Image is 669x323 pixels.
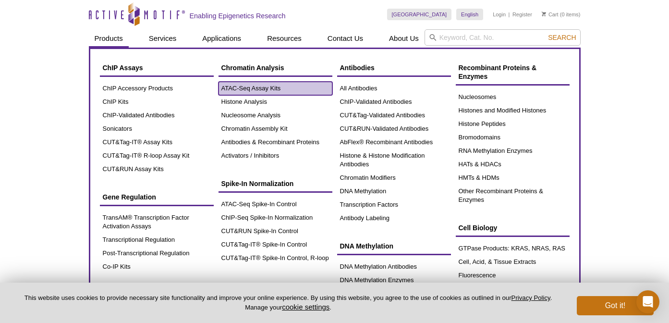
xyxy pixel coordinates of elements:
a: Transcriptional Regulation [100,233,214,247]
a: ChIP-Validated Antibodies [100,109,214,122]
a: Nucleosomes [456,90,570,104]
a: CUT&Tag-Validated Antibodies [337,109,451,122]
a: CUT&Tag-IT® Spike-In Control, R-loop [219,251,332,265]
a: Recombinant Proteins & Enzymes [456,59,570,86]
a: AbFlex® Recombinant Antibodies [337,136,451,149]
a: HMTs & HDMs [456,171,570,185]
a: CUT&Tag-IT® Spike-In Control [219,238,332,251]
a: Antibodies [337,59,451,77]
a: Spike-In Normalization [219,174,332,193]
a: GTPase Products: KRAS, NRAS, RAS [456,242,570,255]
a: Co-IP Kits [100,260,214,273]
a: Chromatin Modifiers [337,171,451,185]
a: Contact Us [322,29,369,48]
a: DNA Methylation Antibodies [337,260,451,273]
a: CUT&RUN-Validated Antibodies [337,122,451,136]
a: ChIP Assays [100,59,214,77]
a: Chromatin Assembly Kit [219,122,332,136]
a: ChIP Kits [100,95,214,109]
a: CUT&RUN Spike-In Control [219,224,332,238]
a: English [456,9,483,20]
a: Cart [542,11,559,18]
a: Chromatin Analysis [219,59,332,77]
a: Cell Biology [456,219,570,237]
a: Resources [261,29,307,48]
span: Search [548,34,576,41]
span: Antibodies [340,64,375,72]
a: Bromodomains [456,131,570,144]
a: CUT&Tag-IT® Assay Kits [100,136,214,149]
span: Recombinant Proteins & Enzymes [459,64,537,80]
a: Antibodies & Recombinant Proteins [219,136,332,149]
span: DNA Methylation [340,242,393,250]
li: (0 items) [542,9,581,20]
a: Sonicators [100,122,214,136]
a: Sonication Products [219,277,332,295]
a: All Antibodies [337,82,451,95]
a: ChIP-Seq Spike-In Normalization [219,211,332,224]
a: CUT&RUN Assay Kits [100,162,214,176]
a: Applications [196,29,247,48]
span: Spike-In Normalization [221,180,294,187]
span: Gene Regulation [103,193,156,201]
a: CUT&Tag-IT® R-loop Assay Kit [100,149,214,162]
a: DNA Methylation [337,237,451,255]
a: ATAC-Seq Assay Kits [219,82,332,95]
input: Keyword, Cat. No. [425,29,581,46]
a: Transcription Factors [337,198,451,211]
button: Got it! [577,296,654,315]
a: Antibody Labeling [337,211,451,225]
a: ChIP Accessory Products [100,82,214,95]
a: DNA Methylation [337,185,451,198]
li: | [509,9,510,20]
img: Your Cart [542,12,546,16]
a: [GEOGRAPHIC_DATA] [387,9,452,20]
a: Cell, Acid, & Tissue Extracts [456,255,570,269]
a: Histone Peptides [456,117,570,131]
span: ChIP Assays [103,64,143,72]
a: Privacy Policy [511,294,550,301]
a: Transfection & Expression [456,282,570,296]
button: cookie settings [282,303,329,311]
a: Post-Transcriptional Regulation [100,247,214,260]
a: ATAC-Seq Spike-In Control [219,198,332,211]
a: Activators / Inhibitors [219,149,332,162]
a: Histone Analysis [219,95,332,109]
a: Nucleosome Analysis [219,109,332,122]
a: Histones and Modified Histones [456,104,570,117]
a: Login [493,11,506,18]
a: Products [89,29,129,48]
a: Other Recombinant Proteins & Enzymes [456,185,570,207]
a: ChIP-Validated Antibodies [337,95,451,109]
div: Open Intercom Messenger [636,290,659,313]
a: Gene Regulation [100,188,214,206]
p: This website uses cookies to provide necessary site functionality and improve your online experie... [15,294,561,312]
a: About Us [383,29,425,48]
span: Sonication Products [221,282,287,290]
h2: Enabling Epigenetics Research [190,12,286,20]
a: DNA Methylation Enzymes [337,273,451,287]
a: HATs & HDACs [456,158,570,171]
span: Chromatin Analysis [221,64,284,72]
a: Register [512,11,532,18]
a: RNA Methylation Enzymes [456,144,570,158]
button: Search [545,33,579,42]
span: Cell Biology [459,224,498,232]
a: TransAM® Transcription Factor Activation Assays [100,211,214,233]
a: Histone & Histone Modification Antibodies [337,149,451,171]
a: Services [143,29,182,48]
a: Fluorescence [456,269,570,282]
